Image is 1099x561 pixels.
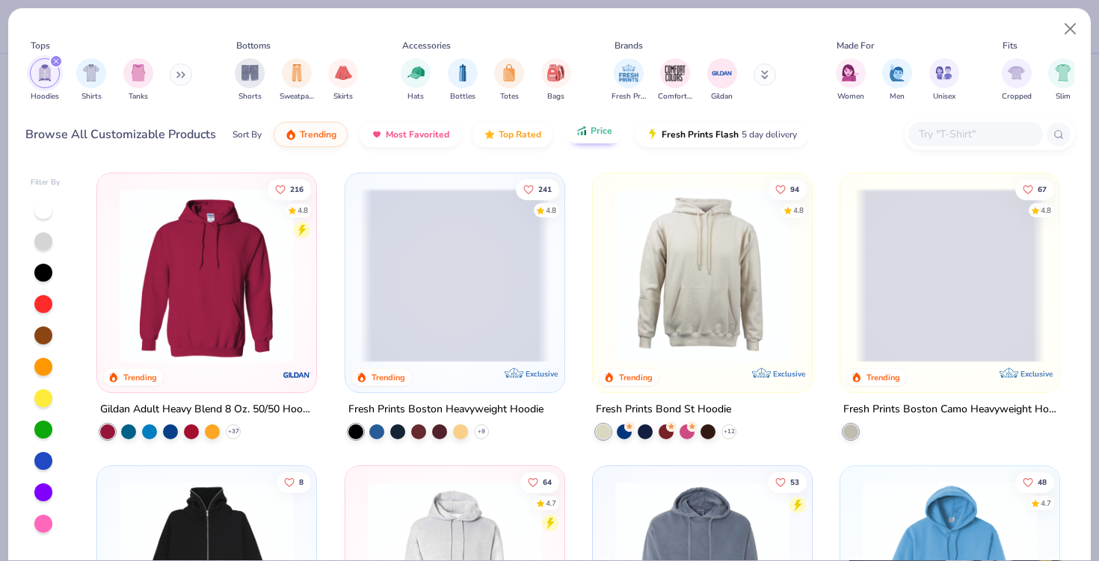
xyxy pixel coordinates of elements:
span: Most Favorited [386,128,449,140]
span: Bottles [450,91,475,102]
span: Trending [300,128,336,140]
span: Totes [500,91,519,102]
img: Hoodies Image [37,64,53,81]
span: Exclusive [1020,369,1053,379]
button: filter button [76,58,106,102]
div: filter for Men [882,58,912,102]
img: Sweatpants Image [289,64,305,81]
img: Women Image [842,64,859,81]
button: filter button [658,58,692,102]
span: Sweatpants [280,91,314,102]
button: Like [277,472,311,493]
button: Like [768,472,807,493]
img: Skirts Image [335,64,352,81]
span: Price [591,125,612,137]
img: flash.gif [647,128,659,140]
div: filter for Gildan [707,58,737,102]
span: Unisex [933,91,955,102]
span: Bags [547,91,564,102]
button: Close [1056,15,1085,43]
button: filter button [448,58,478,102]
div: filter for Bottles [448,58,478,102]
button: filter button [30,58,60,102]
span: Skirts [333,91,353,102]
div: Accessories [402,39,451,52]
div: filter for Fresh Prints [612,58,646,102]
div: filter for Comfort Colors [658,58,692,102]
button: Most Favorited [360,122,461,147]
img: Cropped Image [1008,64,1025,81]
span: Exclusive [773,369,805,379]
img: 8f478216-4029-45fd-9955-0c7f7b28c4ae [608,188,797,362]
span: 67 [1038,185,1047,193]
div: Tops [31,39,50,52]
button: filter button [401,58,431,102]
div: Fits [1003,39,1018,52]
button: filter button [494,58,524,102]
button: filter button [929,58,959,102]
div: Fresh Prints Boston Heavyweight Hoodie [348,400,544,419]
div: filter for Hats [401,58,431,102]
img: trending.gif [285,128,297,140]
button: filter button [1002,58,1032,102]
div: 4.8 [1041,205,1051,216]
button: filter button [612,58,646,102]
span: Men [890,91,905,102]
button: Like [520,472,558,493]
span: 8 [299,479,304,486]
span: + 12 [723,427,734,436]
button: Like [515,179,558,199]
div: Fresh Prints Boston Camo Heavyweight Hoodie [843,400,1056,419]
span: Cropped [1002,91,1032,102]
img: Hats Image [407,64,425,81]
div: filter for Bags [541,58,571,102]
div: filter for Women [836,58,866,102]
img: Gildan logo [283,360,313,390]
img: Shirts Image [83,64,100,81]
div: 4.8 [298,205,308,216]
img: 63b870ee-6a57-4fc0-b23b-59fb9c7ebbe7 [797,188,986,362]
span: 241 [538,185,551,193]
button: Trending [274,122,348,147]
button: Like [768,179,807,199]
div: 4.7 [545,498,555,509]
div: 4.8 [793,205,804,216]
div: filter for Shirts [76,58,106,102]
span: Fresh Prints Flash [662,128,739,140]
div: Gildan Adult Heavy Blend 8 Oz. 50/50 Hooded Sweatshirt [100,400,313,419]
span: Hats [407,91,424,102]
div: Browse All Customizable Products [25,125,216,143]
button: filter button [541,58,571,102]
button: filter button [1048,58,1078,102]
div: filter for Tanks [123,58,153,102]
input: Try "T-Shirt" [917,125,1032,143]
img: Bags Image [547,64,564,81]
button: Fresh Prints Flash5 day delivery [635,122,808,147]
button: Like [1015,179,1054,199]
img: Fresh Prints Image [618,62,640,84]
div: Brands [615,39,643,52]
div: filter for Hoodies [30,58,60,102]
div: filter for Cropped [1002,58,1032,102]
span: Fresh Prints [612,91,646,102]
span: Top Rated [499,128,541,140]
button: filter button [707,58,737,102]
button: filter button [123,58,153,102]
span: 94 [790,185,799,193]
img: TopRated.gif [484,128,496,140]
button: filter button [235,58,265,102]
img: Totes Image [501,64,517,81]
img: 01756b78-01f6-4cc6-8d8a-3c30c1a0c8ac [112,188,301,362]
span: Exclusive [526,369,558,379]
span: Slim [1056,91,1071,102]
span: + 37 [228,427,239,436]
img: Bottles Image [455,64,471,81]
div: filter for Slim [1048,58,1078,102]
span: Hoodies [31,91,59,102]
button: Like [268,179,311,199]
button: filter button [836,58,866,102]
div: Sort By [233,128,262,141]
button: filter button [280,58,314,102]
div: filter for Skirts [328,58,358,102]
span: Women [837,91,864,102]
